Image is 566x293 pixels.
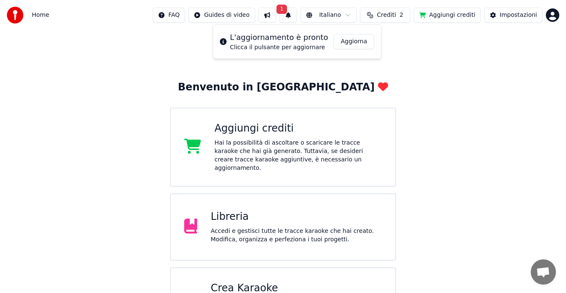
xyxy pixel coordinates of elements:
[399,11,403,19] span: 2
[377,11,396,19] span: Crediti
[211,227,382,244] div: Accedi e gestisci tutte le tracce karaoke che hai creato. Modifica, organizza e perfeziona i tuoi...
[484,8,543,23] button: Impostazioni
[188,8,255,23] button: Guides di video
[32,11,49,19] nav: breadcrumb
[7,7,23,24] img: youka
[32,11,49,19] span: Home
[414,8,481,23] button: Aggiungi crediti
[211,210,382,224] div: Libreria
[276,5,287,14] span: 1
[214,122,382,135] div: Aggiungi crediti
[531,259,556,285] a: Aprire la chat
[500,11,537,19] div: Impostazioni
[230,32,328,43] div: L'aggiornamento è pronto
[153,8,185,23] button: FAQ
[214,139,382,172] div: Hai la possibilità di ascoltare o scaricare le tracce karaoke che hai già generato. Tuttavia, se ...
[334,34,374,49] button: Aggiorna
[230,43,328,52] div: Clicca il pulsante per aggiornare
[360,8,410,23] button: Crediti2
[178,81,388,94] div: Benvenuto in [GEOGRAPHIC_DATA]
[279,8,297,23] button: 1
